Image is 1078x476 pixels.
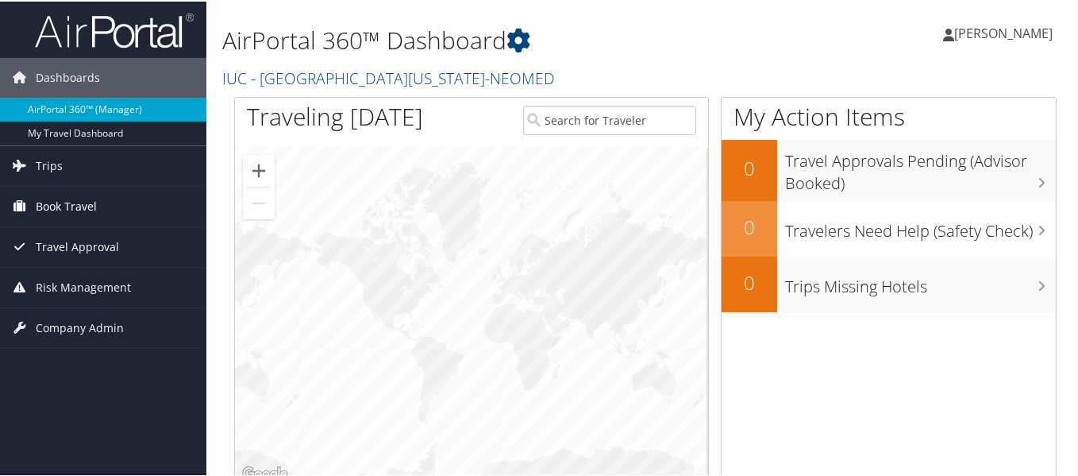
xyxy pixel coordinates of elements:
a: [PERSON_NAME] [943,8,1068,56]
span: Company Admin [36,307,124,346]
h1: Traveling [DATE] [247,99,423,132]
h3: Travel Approvals Pending (Advisor Booked) [785,141,1056,193]
h1: My Action Items [722,99,1056,132]
button: Zoom in [243,153,275,185]
span: Travel Approval [36,226,119,265]
h3: Travelers Need Help (Safety Check) [785,211,1056,241]
span: Trips [36,145,63,184]
input: Search for Traveler [523,104,696,134]
a: 0Trips Missing Hotels [722,255,1056,311]
span: [PERSON_NAME] [954,23,1053,41]
a: IUC - [GEOGRAPHIC_DATA][US_STATE]-NEOMED [222,66,559,87]
span: Book Travel [36,185,97,225]
h2: 0 [722,212,777,239]
button: Zoom out [243,186,275,218]
h2: 0 [722,153,777,180]
a: 0Travel Approvals Pending (Advisor Booked) [722,138,1056,199]
span: Risk Management [36,266,131,306]
img: airportal-logo.png [35,10,194,48]
h2: 0 [722,268,777,295]
a: 0Travelers Need Help (Safety Check) [722,199,1056,255]
h1: AirPortal 360™ Dashboard [222,22,787,56]
span: Dashboards [36,56,100,96]
h3: Trips Missing Hotels [785,266,1056,296]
